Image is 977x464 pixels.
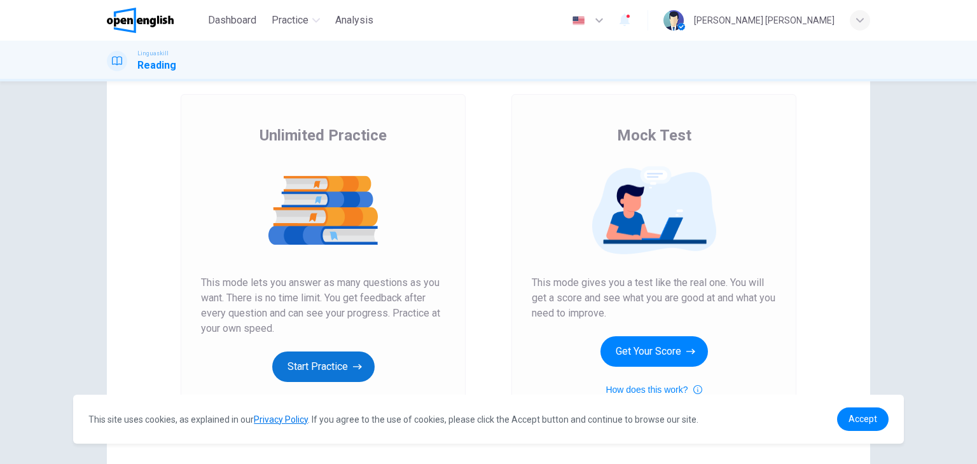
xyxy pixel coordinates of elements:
[137,58,176,73] h1: Reading
[107,8,174,33] img: OpenEnglish logo
[663,10,684,31] img: Profile picture
[532,275,776,321] span: This mode gives you a test like the real one. You will get a score and see what you are good at a...
[272,13,308,28] span: Practice
[571,16,586,25] img: en
[208,13,256,28] span: Dashboard
[254,414,308,425] a: Privacy Policy
[203,9,261,32] button: Dashboard
[837,407,889,431] a: dismiss cookie message
[694,13,835,28] div: [PERSON_NAME] [PERSON_NAME]
[617,125,691,146] span: Mock Test
[849,414,877,424] span: Accept
[267,9,325,32] button: Practice
[137,49,169,58] span: Linguaskill
[107,8,203,33] a: OpenEnglish logo
[88,414,698,425] span: This site uses cookies, as explained in our . If you agree to the use of cookies, please click th...
[260,125,387,146] span: Unlimited Practice
[330,9,378,32] button: Analysis
[272,351,375,382] button: Start Practice
[201,275,445,336] span: This mode lets you answer as many questions as you want. There is no time limit. You get feedback...
[606,382,702,397] button: How does this work?
[600,336,708,367] button: Get Your Score
[73,395,904,444] div: cookieconsent
[335,13,373,28] span: Analysis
